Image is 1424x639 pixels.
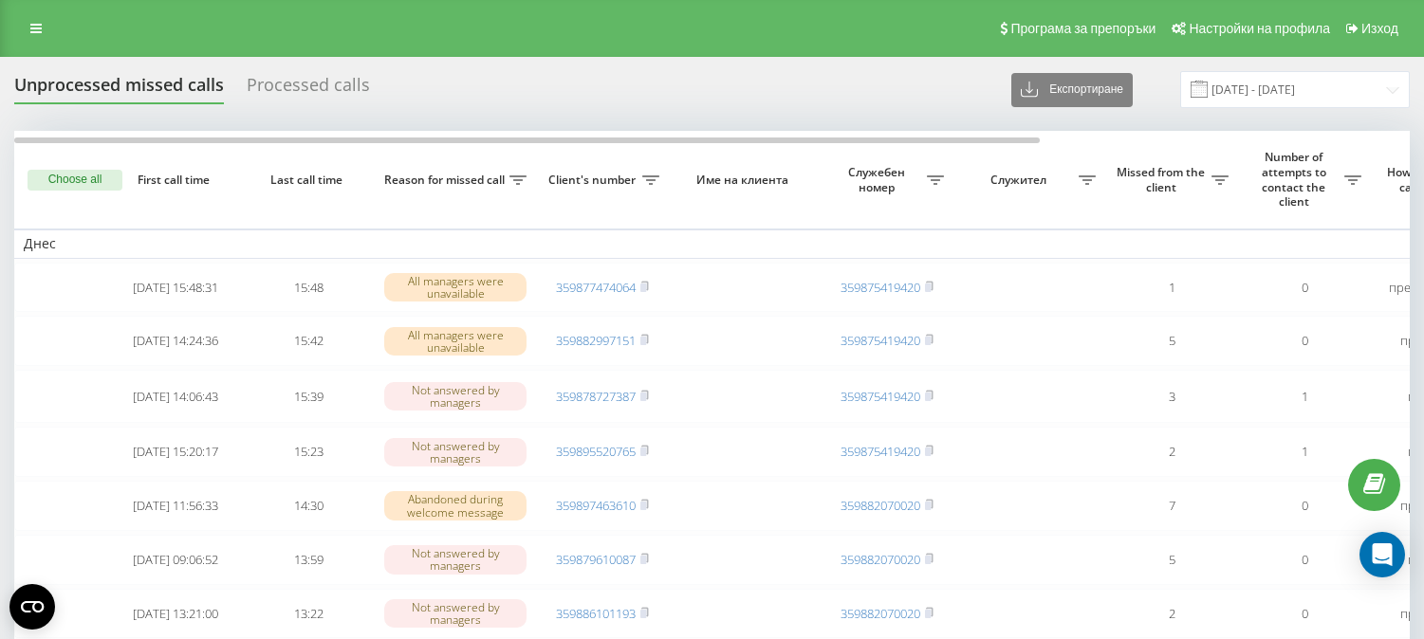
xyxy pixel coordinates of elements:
[1238,535,1371,585] td: 0
[384,438,527,466] div: Not answered by managers
[556,551,636,568] a: 359879610087
[841,443,920,460] a: 359875419420
[1010,21,1156,36] span: Програма за препоръки
[1238,263,1371,313] td: 0
[841,332,920,349] a: 359875419420
[1189,21,1330,36] span: Настройки на профила
[1238,427,1371,477] td: 1
[556,443,636,460] a: 359895520765
[384,173,509,188] span: Reason for missed call
[109,263,242,313] td: [DATE] 15:48:31
[242,589,375,639] td: 13:22
[1105,316,1238,366] td: 5
[685,173,804,188] span: Име на клиента
[1115,165,1211,194] span: Missed from the client
[963,173,1079,188] span: Служител
[384,382,527,411] div: Not answered by managers
[247,75,370,104] div: Processed calls
[1105,535,1238,585] td: 5
[242,263,375,313] td: 15:48
[124,173,227,188] span: First call time
[841,388,920,405] a: 359875419420
[242,370,375,423] td: 15:39
[1011,73,1133,107] button: Експортиране
[1238,589,1371,639] td: 0
[109,481,242,531] td: [DATE] 11:56:33
[1105,481,1238,531] td: 7
[546,173,642,188] span: Client's number
[257,173,360,188] span: Last call time
[14,75,224,104] div: Unprocessed missed calls
[109,370,242,423] td: [DATE] 14:06:43
[1238,316,1371,366] td: 0
[1238,481,1371,531] td: 0
[1361,21,1398,36] span: Изход
[1359,532,1405,577] div: Open Intercom Messenger
[242,481,375,531] td: 14:30
[9,584,55,630] button: Open CMP widget
[841,279,920,296] a: 359875419420
[841,497,920,514] a: 359882070020
[841,605,920,622] a: 359882070020
[384,491,527,520] div: Abandoned during welcome message
[830,165,927,194] span: Служебен номер
[841,551,920,568] a: 359882070020
[384,599,527,628] div: Not answered by managers
[556,332,636,349] a: 359882997151
[556,279,636,296] a: 359877474064
[1105,370,1238,423] td: 3
[109,316,242,366] td: [DATE] 14:24:36
[242,427,375,477] td: 15:23
[556,388,636,405] a: 359878727387
[1238,370,1371,423] td: 1
[109,589,242,639] td: [DATE] 13:21:00
[242,316,375,366] td: 15:42
[242,535,375,585] td: 13:59
[1105,263,1238,313] td: 1
[109,427,242,477] td: [DATE] 15:20:17
[1105,427,1238,477] td: 2
[109,535,242,585] td: [DATE] 09:06:52
[556,605,636,622] a: 359886101193
[1105,589,1238,639] td: 2
[384,273,527,301] div: All managers were unavailable
[1248,150,1344,209] span: Number of attempts to contact the client
[28,170,122,191] button: Choose all
[384,545,527,574] div: Not answered by managers
[556,497,636,514] a: 359897463610
[384,327,527,356] div: All managers were unavailable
